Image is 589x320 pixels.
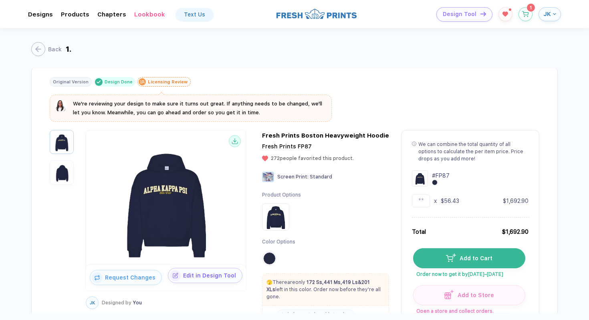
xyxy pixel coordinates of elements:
[54,99,67,112] img: sophie
[31,42,62,56] button: Back
[434,197,437,205] div: x
[262,239,301,245] div: Color Options
[503,197,528,205] div: $1,692.90
[412,227,426,236] div: Total
[97,11,126,18] div: ChaptersToggle dropdown menu chapters
[53,79,89,85] div: Original Version
[527,4,535,12] sup: 1
[262,279,389,300] p: There are only left in this color. Order now before they're all gone.
[52,162,72,182] img: 1759963104689mleeu_nt_back.png
[134,11,165,18] div: Lookbook
[271,156,354,161] span: 272 people favorited this product.
[480,12,486,16] img: icon
[264,205,288,229] img: Product Option
[446,253,456,261] img: icon
[181,272,242,279] span: Edit in Design Tool
[61,11,89,18] div: ProductsToggle dropdown menu
[432,172,450,180] div: # FP87
[262,143,312,150] span: Fresh Prints FP87
[54,99,327,117] button: We're reviewing your design to make sure it turns out great. If anything needs to be changed, we'...
[90,300,95,306] span: JK
[436,7,492,22] button: Design Toolicon
[342,279,358,285] strong: 419 Ls
[307,279,324,285] span: ,
[276,8,357,20] img: logo
[543,10,551,18] span: JK
[276,310,355,320] a: Switch to a Color with Stock
[277,174,309,180] span: Screen Print :
[342,279,361,285] span: &
[509,8,511,11] sup: 1
[28,11,53,18] div: DesignsToggle dropdown menu
[52,132,72,152] img: 1759963104689otfzv_nt_front.png
[539,7,561,21] button: JK
[66,45,72,53] div: 1.
[102,300,142,306] div: You
[266,312,272,318] span: Or
[324,279,341,285] strong: 441 Ms
[102,300,131,306] span: Designed by
[88,137,244,263] img: 1759963104689otfzv_nt_front.png
[92,272,103,283] img: icon
[168,268,242,283] button: iconEdit in Design Tool
[266,279,272,285] span: 🫣
[310,174,332,180] span: Standard
[148,79,188,85] div: Licensing Review
[184,11,205,18] div: Text Us
[413,305,524,314] span: Open a store and collect orders.
[530,5,532,10] span: 1
[90,270,162,285] button: iconRequest Changes
[324,279,342,285] span: ,
[412,170,428,186] img: Design Group Summary Cell
[262,172,274,182] img: Screen Print
[502,227,528,236] div: $1,692.90
[262,192,301,198] div: Product Options
[413,285,525,305] button: iconAdd to Store
[134,11,165,18] div: LookbookToggle dropdown menu chapters
[170,270,181,281] img: icon
[456,255,493,261] span: Add to Cart
[105,79,133,85] div: Design Done
[441,197,459,205] div: $56.43
[307,279,322,285] strong: 172 Ss
[103,274,161,281] span: Request Changes
[73,101,322,115] span: We're reviewing your design to make sure it turns out great. If anything needs to be changed, we'...
[444,290,454,299] img: icon
[48,46,62,53] div: Back
[443,11,476,18] span: Design Tool
[176,8,213,21] a: Text Us
[418,141,528,162] div: We can combine the total quantity of all options to calculate the per item price. Price drops as ...
[413,248,525,268] button: iconAdd to Cart
[413,268,524,277] span: Order now to get it by [DATE]–[DATE]
[281,312,345,318] div: Switch to a Color with Stock
[262,132,389,139] div: Fresh Prints Boston Heavyweight Hoodie
[86,296,99,309] button: JK
[454,292,494,298] span: Add to Store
